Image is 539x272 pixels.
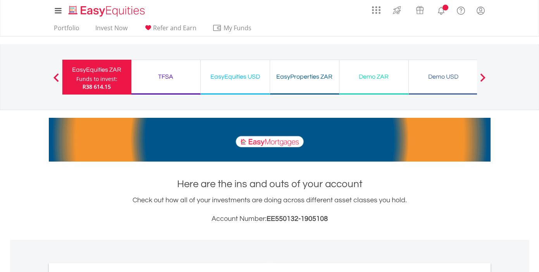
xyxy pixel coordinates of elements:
h1: Here are the ins and outs of your account [49,177,491,191]
a: Refer and Earn [140,24,200,36]
img: EasyMortage Promotion Banner [49,118,491,162]
div: EasyEquities ZAR [67,64,127,75]
img: vouchers-v2.svg [413,4,426,16]
img: grid-menu-icon.svg [372,6,381,14]
a: Notifications [431,2,451,17]
a: Invest Now [92,24,131,36]
a: Vouchers [408,2,431,16]
div: Check out how all of your investments are doing across different asset classes you hold. [49,195,491,224]
span: R38 614.15 [83,83,111,90]
a: FAQ's and Support [451,2,471,17]
button: Next [475,77,491,85]
div: Funds to invest: [76,75,117,83]
a: Portfolio [51,24,83,36]
img: EasyEquities_Logo.png [67,5,148,17]
a: My Profile [471,2,491,19]
span: My Funds [212,23,263,33]
div: EasyEquities USD [205,71,265,82]
span: EE550132-1905108 [267,215,328,222]
div: EasyProperties ZAR [275,71,334,82]
img: thrive-v2.svg [391,4,403,16]
div: TFSA [136,71,196,82]
button: Previous [48,77,64,85]
h3: Account Number: [49,213,491,224]
span: Refer and Earn [153,24,196,32]
div: Demo ZAR [344,71,404,82]
a: Home page [65,2,148,17]
div: Demo USD [413,71,473,82]
a: AppsGrid [367,2,386,14]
